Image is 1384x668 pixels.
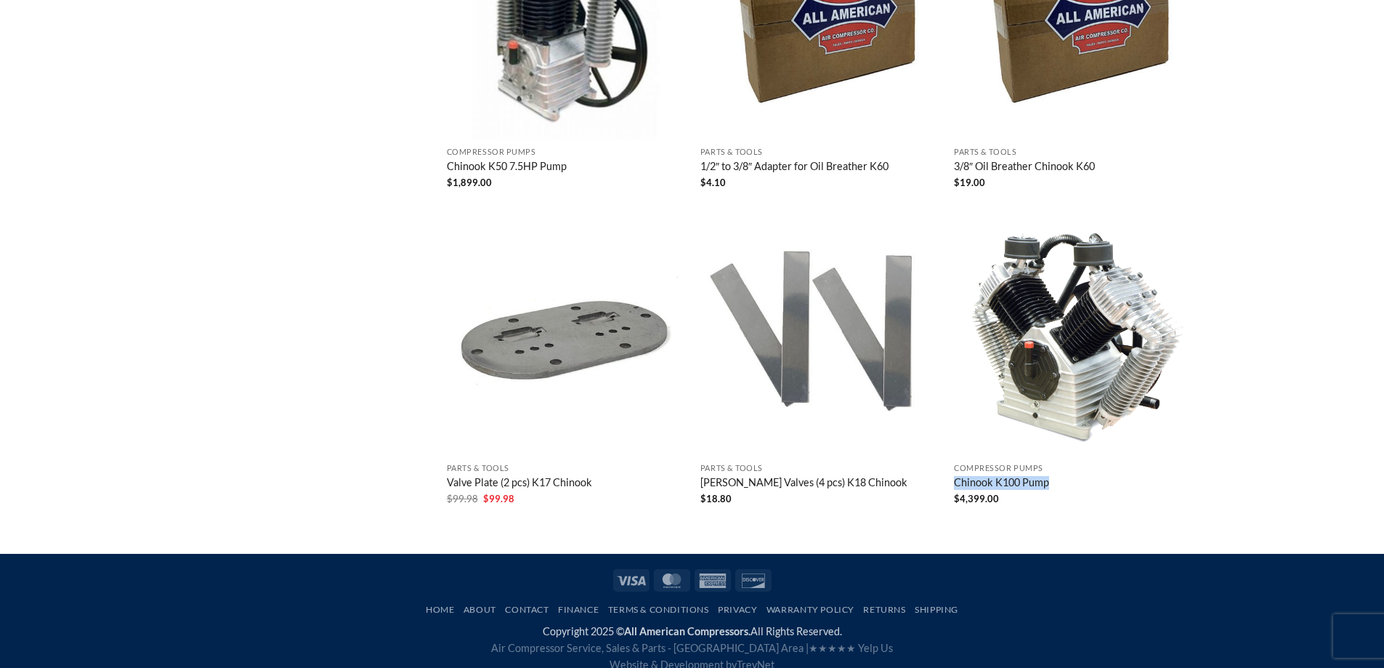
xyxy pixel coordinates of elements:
[766,604,854,615] a: Warranty Policy
[483,493,489,504] span: $
[700,177,726,188] bdi: 4.10
[426,604,454,615] a: Home
[447,216,687,456] img: Valve Plate (2 pcs) K17 Chinook
[464,604,496,615] a: About
[954,177,985,188] bdi: 19.00
[700,160,889,176] a: 1/2″ to 3/8″ Adapter for Oil Breather K60
[954,493,999,504] bdi: 4,399.00
[608,604,709,615] a: Terms & Conditions
[954,177,960,188] span: $
[447,464,687,473] p: Parts & Tools
[700,493,732,504] bdi: 18.80
[447,476,592,492] a: Valve Plate (2 pcs) K17 Chinook
[700,148,940,157] p: Parts & Tools
[447,177,492,188] bdi: 1,899.00
[505,604,549,615] a: Contact
[447,148,687,157] p: Compressor Pumps
[611,567,774,592] div: Payment icons
[447,493,453,504] span: $
[447,177,453,188] span: $
[447,493,478,504] bdi: 99.98
[700,493,706,504] span: $
[700,476,907,492] a: [PERSON_NAME] Valves (4 pcs) K18 Chinook
[718,604,757,615] a: Privacy
[624,625,750,637] strong: All American Compressors.
[954,464,1194,473] p: Compressor Pumps
[954,148,1194,157] p: Parts & Tools
[700,177,706,188] span: $
[954,493,960,504] span: $
[447,160,567,176] a: Chinook K50 7.5HP Pump
[700,216,940,456] img: Reed Valves (4 pcs) K18 Chinook
[954,160,1095,176] a: 3/8″ Oil Breather Chinook K60
[915,604,958,615] a: Shipping
[483,493,514,504] bdi: 99.98
[954,476,1049,492] a: Chinook K100 Pump
[700,464,940,473] p: Parts & Tools
[809,642,893,654] a: ★★★★★ Yelp Us
[558,604,599,615] a: Finance
[954,216,1194,456] img: Chinook K100 Pump
[863,604,905,615] a: Returns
